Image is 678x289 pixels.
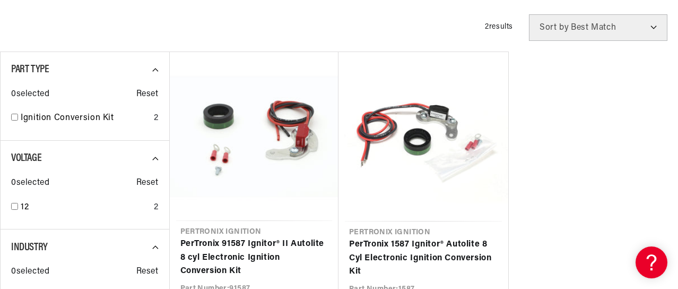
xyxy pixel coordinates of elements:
[136,176,159,190] span: Reset
[180,237,328,278] a: PerTronix 91587 Ignitor® II Autolite 8 cyl Electronic Ignition Conversion Kit
[11,265,49,279] span: 0 selected
[11,153,41,164] span: Voltage
[21,201,150,215] a: 12
[154,112,159,125] div: 2
[349,238,498,279] a: PerTronix 1587 Ignitor® Autolite 8 Cyl Electronic Ignition Conversion Kit
[21,112,150,125] a: Ignition Conversion Kit
[11,88,49,101] span: 0 selected
[11,64,49,75] span: Part Type
[529,14,667,41] select: Sort by
[540,23,569,32] span: Sort by
[485,23,513,31] span: 2 results
[11,242,48,253] span: Industry
[154,201,159,215] div: 2
[136,265,159,279] span: Reset
[11,176,49,190] span: 0 selected
[136,88,159,101] span: Reset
